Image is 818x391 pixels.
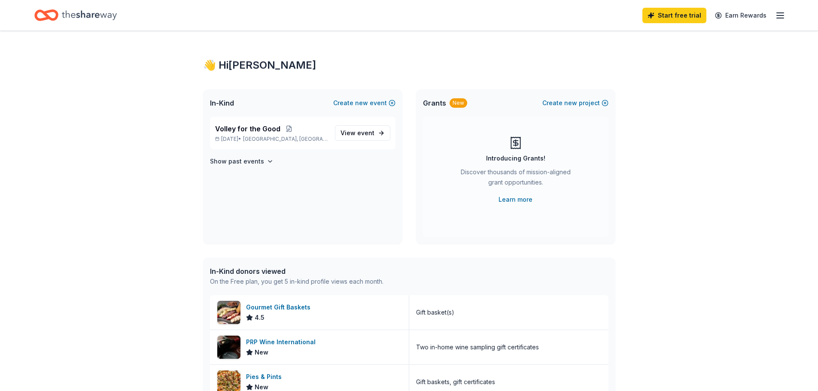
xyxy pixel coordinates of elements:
div: Discover thousands of mission-aligned grant opportunities. [457,167,574,191]
button: Createnewevent [333,98,395,108]
span: Volley for the Good [215,124,280,134]
button: Show past events [210,156,274,167]
a: Home [34,5,117,25]
img: Image for Gourmet Gift Baskets [217,301,240,324]
button: Createnewproject [542,98,608,108]
span: new [355,98,368,108]
span: Grants [423,98,446,108]
span: View [341,128,374,138]
span: In-Kind [210,98,234,108]
span: [GEOGRAPHIC_DATA], [GEOGRAPHIC_DATA] [243,136,328,142]
a: Learn more [499,194,532,205]
div: Introducing Grants! [486,153,545,164]
div: Gourmet Gift Baskets [246,302,314,312]
a: Earn Rewards [710,8,772,23]
img: Image for PRP Wine International [217,336,240,359]
div: Two in-home wine sampling gift certificates [416,342,539,352]
div: New [450,98,467,108]
a: View event [335,125,390,141]
span: event [357,129,374,136]
span: 4.5 [255,312,265,323]
div: PRP Wine International [246,337,319,347]
div: Gift basket(s) [416,307,454,318]
div: In-Kind donors viewed [210,266,383,276]
div: On the Free plan, you get 5 in-kind profile views each month. [210,276,383,287]
div: 👋 Hi [PERSON_NAME] [203,58,615,72]
span: New [255,347,268,358]
a: Start free trial [642,8,706,23]
div: Gift baskets, gift certificates [416,377,495,387]
span: new [564,98,577,108]
div: Pies & Pints [246,372,285,382]
p: [DATE] • [215,136,328,142]
h4: Show past events [210,156,264,167]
